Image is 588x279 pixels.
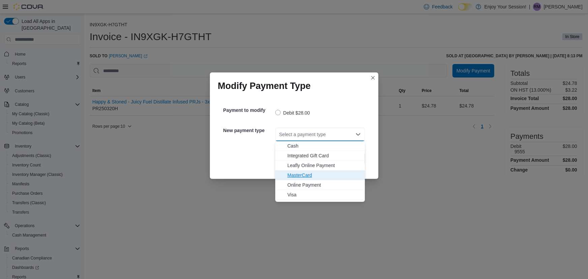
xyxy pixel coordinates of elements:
[275,141,365,151] button: Cash
[275,190,365,200] button: Visa
[275,180,365,190] button: Online Payment
[287,172,361,179] span: MasterCard
[287,182,361,188] span: Online Payment
[275,161,365,170] button: Leafly Online Payment
[279,130,280,138] input: Accessible screen reader label
[218,81,311,91] h1: Modify Payment Type
[287,143,361,149] span: Cash
[287,162,361,169] span: Leafly Online Payment
[275,151,365,161] button: Integrated Gift Card
[223,124,274,137] h5: New payment type
[223,103,274,117] h5: Payment to modify
[287,152,361,159] span: Integrated Gift Card
[275,141,365,200] div: Choose from the following options
[275,170,365,180] button: MasterCard
[355,132,361,137] button: Close list of options
[287,191,361,198] span: Visa
[369,74,377,82] button: Closes this modal window
[275,109,310,117] label: Debit $28.00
